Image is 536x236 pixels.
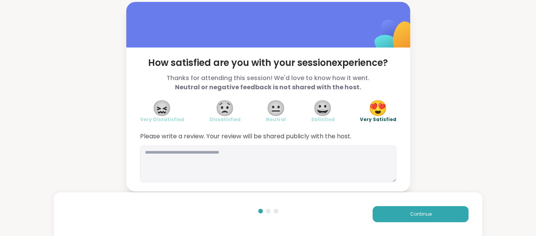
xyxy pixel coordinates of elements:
[373,206,468,222] button: Continue
[140,132,396,141] span: Please write a review. Your review will be shared publicly with the host.
[410,211,431,218] span: Continue
[266,101,285,115] span: 😐
[140,116,184,123] span: Very Dissatisfied
[175,83,361,92] b: Neutral or negative feedback is not shared with the host.
[360,116,396,123] span: Very Satisfied
[266,116,286,123] span: Neutral
[152,101,172,115] span: 😖
[368,101,388,115] span: 😍
[215,101,234,115] span: 😟
[311,116,335,123] span: Satisfied
[209,116,241,123] span: Dissatisfied
[140,57,396,69] span: How satisfied are you with your session experience?
[140,74,396,92] span: Thanks for attending this session! We'd love to know how it went.
[313,101,332,115] span: 😀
